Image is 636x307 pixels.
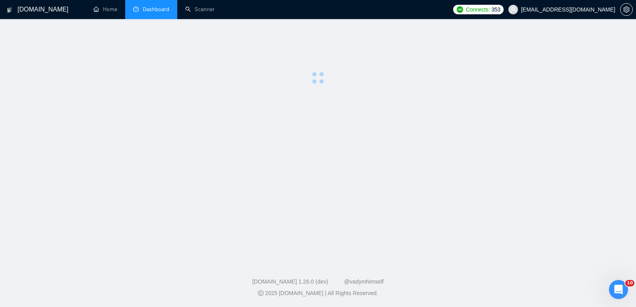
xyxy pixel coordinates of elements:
span: setting [620,6,632,13]
span: Connects: [466,5,490,14]
div: 2025 [DOMAIN_NAME] | All Rights Reserved. [6,289,630,297]
span: 353 [491,5,500,14]
span: dashboard [133,6,139,12]
iframe: Intercom live chat [609,280,628,299]
a: searchScanner [185,6,215,13]
span: 10 [625,280,634,286]
a: homeHome [93,6,117,13]
a: [DOMAIN_NAME] 1.26.0 (dev) [252,278,328,285]
img: upwork-logo.png [457,6,463,13]
button: setting [620,3,633,16]
a: setting [620,6,633,13]
span: Dashboard [143,6,169,13]
img: logo [7,4,12,16]
a: @vadymhimself [344,278,384,285]
span: copyright [258,290,264,296]
span: user [510,7,516,12]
